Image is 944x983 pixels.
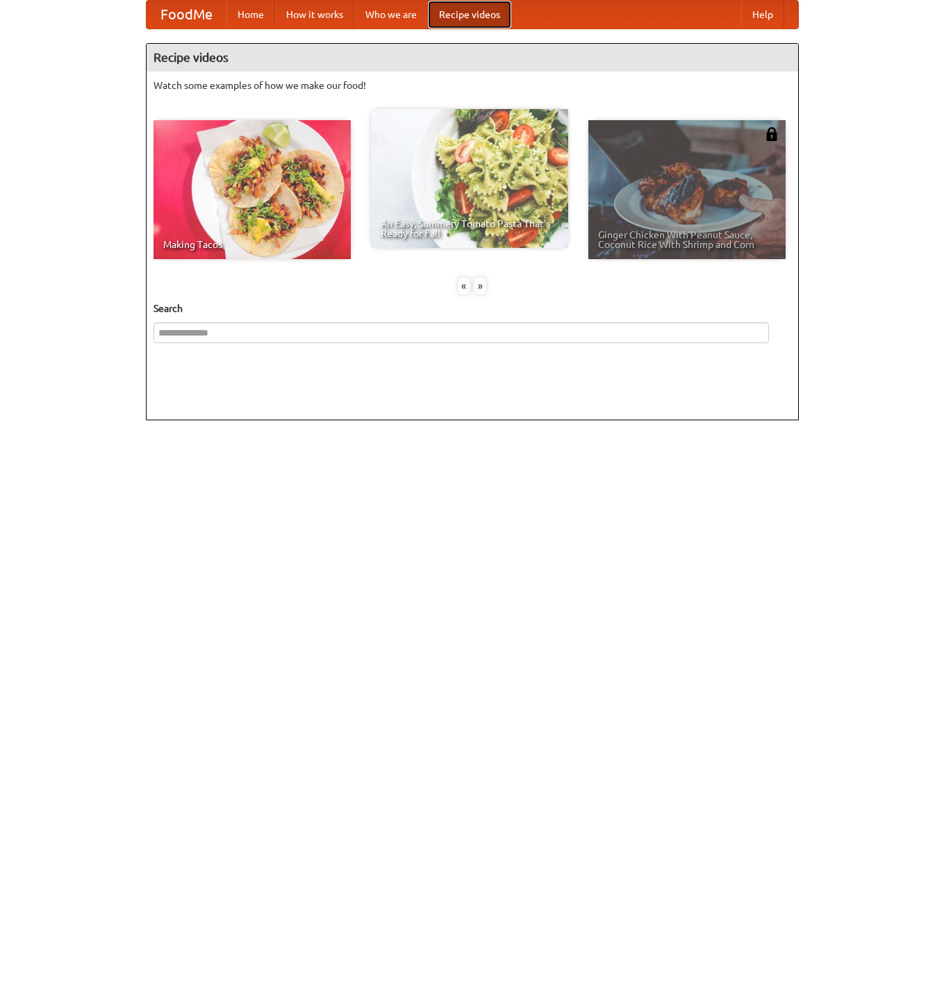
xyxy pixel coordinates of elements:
span: An Easy, Summery Tomato Pasta That's Ready for Fall [381,219,558,238]
div: » [474,277,486,295]
span: Making Tacos [163,240,341,249]
a: Recipe videos [428,1,511,28]
a: Home [226,1,275,28]
a: How it works [275,1,354,28]
h4: Recipe videos [147,44,798,72]
a: Making Tacos [154,120,351,259]
img: 483408.png [765,127,779,141]
p: Watch some examples of how we make our food! [154,79,791,92]
a: FoodMe [147,1,226,28]
a: An Easy, Summery Tomato Pasta That's Ready for Fall [371,109,568,248]
h5: Search [154,301,791,315]
a: Help [741,1,784,28]
div: « [458,277,470,295]
a: Who we are [354,1,428,28]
